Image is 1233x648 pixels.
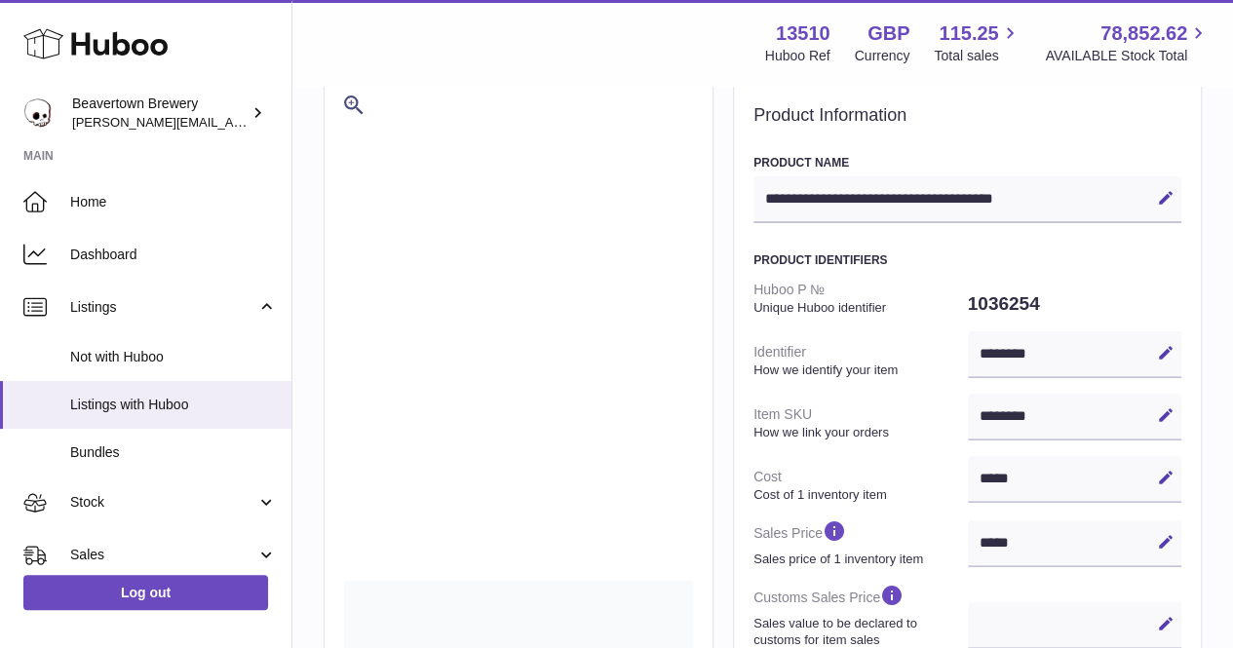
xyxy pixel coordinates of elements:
dd: 1036254 [968,284,1182,324]
span: Sales [70,546,256,564]
span: [PERSON_NAME][EMAIL_ADDRESS][DOMAIN_NAME] [72,114,391,130]
span: Not with Huboo [70,348,277,366]
strong: Unique Huboo identifier [753,299,963,317]
a: Log out [23,575,268,610]
strong: GBP [867,20,909,47]
span: 78,852.62 [1100,20,1187,47]
span: Stock [70,493,256,512]
span: Dashboard [70,246,277,264]
strong: 13510 [776,20,830,47]
span: 115.25 [939,20,998,47]
dt: Sales Price [753,511,968,575]
strong: How we link your orders [753,424,963,441]
img: millie@beavertownbrewery.co.uk [23,98,53,128]
strong: Sales price of 1 inventory item [753,551,963,568]
h3: Product Name [753,155,1181,171]
dt: Cost [753,460,968,511]
span: Total sales [934,47,1021,65]
div: Huboo Ref [765,47,830,65]
a: 78,852.62 AVAILABLE Stock Total [1045,20,1210,65]
a: 115.25 Total sales [934,20,1021,65]
div: Beavertown Brewery [72,95,248,132]
span: Listings [70,298,256,317]
h3: Product Identifiers [753,252,1181,268]
dt: Identifier [753,335,968,386]
h2: Product Information [753,105,1181,127]
dt: Item SKU [753,398,968,448]
span: Bundles [70,443,277,462]
span: AVAILABLE Stock Total [1045,47,1210,65]
span: Listings with Huboo [70,396,277,414]
span: Home [70,193,277,211]
div: Currency [855,47,910,65]
dt: Huboo P № [753,273,968,324]
strong: How we identify your item [753,362,963,379]
strong: Cost of 1 inventory item [753,486,963,504]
